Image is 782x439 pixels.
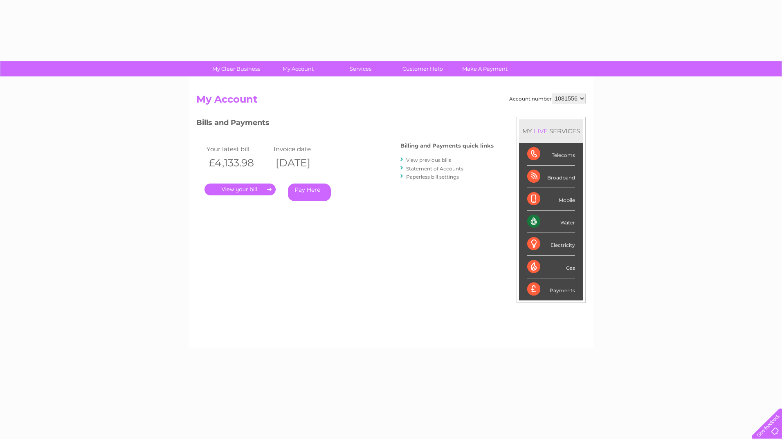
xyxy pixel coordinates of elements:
a: My Clear Business [202,61,270,76]
div: Mobile [527,188,575,211]
div: MY SERVICES [519,119,583,143]
h2: My Account [196,94,586,109]
h4: Billing and Payments quick links [400,143,494,149]
div: Account number [509,94,586,103]
div: Water [527,211,575,233]
a: View previous bills [406,157,451,163]
a: My Account [265,61,332,76]
td: Invoice date [272,143,339,155]
h3: Bills and Payments [196,117,494,131]
div: Gas [527,256,575,278]
div: LIVE [532,127,549,135]
a: Paperless bill settings [406,174,459,180]
a: Customer Help [389,61,456,76]
a: Statement of Accounts [406,166,463,172]
div: Electricity [527,233,575,255]
div: Payments [527,278,575,300]
a: . [204,184,276,195]
a: Make A Payment [451,61,519,76]
th: [DATE] [272,155,339,171]
div: Broadband [527,166,575,188]
td: Your latest bill [204,143,272,155]
a: Services [327,61,394,76]
a: Pay Here [288,184,331,201]
div: Telecoms [527,143,575,166]
th: £4,133.98 [204,155,272,171]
